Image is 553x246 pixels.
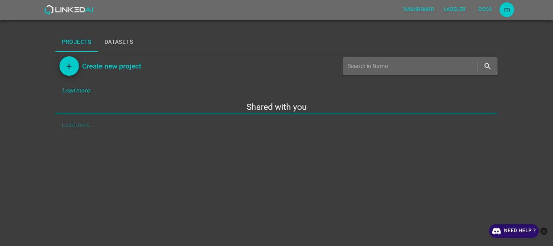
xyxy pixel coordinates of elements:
a: Dashboard [399,1,439,18]
button: Open settings [500,2,514,17]
h6: Create new project [82,60,141,72]
a: Docs [470,1,500,18]
button: Projects [55,32,98,52]
button: Datasets [98,32,139,52]
button: close-help [539,224,549,238]
em: Load more... [62,87,95,94]
button: Labeler [440,3,469,16]
h5: Shared with you [55,101,498,113]
div: m [500,2,514,17]
div: Load more... [55,83,498,98]
input: Search in Name [348,60,476,72]
a: Create new project [79,60,141,72]
button: Dashboard [400,3,437,16]
button: Docs [472,3,498,16]
button: search [479,58,496,75]
a: Need Help ? [489,224,539,238]
img: LinkedAI [44,5,93,15]
button: Add [60,56,79,76]
a: Labeler [439,1,470,18]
